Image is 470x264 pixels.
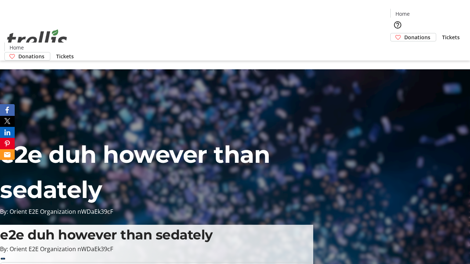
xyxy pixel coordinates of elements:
[5,44,28,51] a: Home
[18,52,44,60] span: Donations
[4,52,50,60] a: Donations
[56,52,74,60] span: Tickets
[50,52,80,60] a: Tickets
[436,33,466,41] a: Tickets
[390,33,436,41] a: Donations
[390,41,405,56] button: Cart
[390,18,405,32] button: Help
[10,44,24,51] span: Home
[395,10,410,18] span: Home
[4,21,70,58] img: Orient E2E Organization nWDaEk39cF's Logo
[404,33,430,41] span: Donations
[391,10,414,18] a: Home
[442,33,460,41] span: Tickets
